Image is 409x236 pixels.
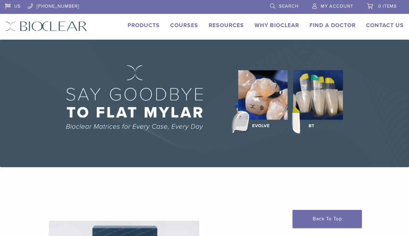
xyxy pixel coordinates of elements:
span: My Account [321,3,353,9]
span: 0 items [378,3,397,9]
img: Bioclear [5,21,87,31]
span: Search [279,3,298,9]
a: Why Bioclear [254,22,299,29]
a: Back To Top [293,210,362,228]
a: Contact Us [366,22,404,29]
a: Find A Doctor [310,22,356,29]
a: Products [128,22,160,29]
a: Courses [170,22,198,29]
a: Resources [209,22,244,29]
